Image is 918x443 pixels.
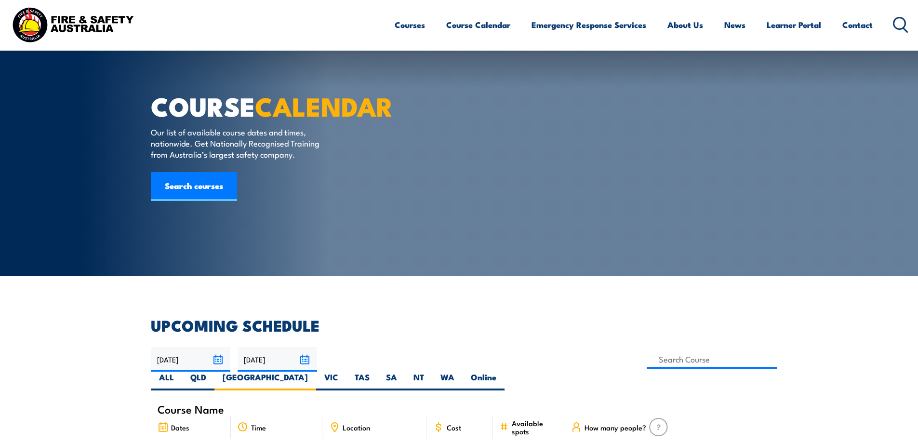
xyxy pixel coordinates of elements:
span: Location [343,423,370,431]
span: Time [251,423,266,431]
label: TAS [346,372,378,390]
a: News [724,12,745,38]
h2: UPCOMING SCHEDULE [151,318,768,332]
strong: CALENDAR [255,85,393,125]
a: About Us [667,12,703,38]
a: Course Calendar [446,12,510,38]
input: Search Course [647,350,777,369]
label: NT [405,372,432,390]
label: WA [432,372,463,390]
span: How many people? [585,423,646,431]
label: Online [463,372,505,390]
span: Course Name [158,405,224,413]
span: Cost [447,423,461,431]
p: Our list of available course dates and times, nationwide. Get Nationally Recognised Training from... [151,126,327,160]
a: Learner Portal [767,12,821,38]
label: ALL [151,372,182,390]
a: Contact [842,12,873,38]
a: Search courses [151,172,237,201]
span: Dates [171,423,189,431]
a: Courses [395,12,425,38]
a: Emergency Response Services [532,12,646,38]
label: VIC [316,372,346,390]
label: QLD [182,372,214,390]
label: SA [378,372,405,390]
span: Available spots [512,419,558,435]
label: [GEOGRAPHIC_DATA] [214,372,316,390]
input: From date [151,347,230,372]
input: To date [238,347,317,372]
h1: COURSE [151,94,389,117]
